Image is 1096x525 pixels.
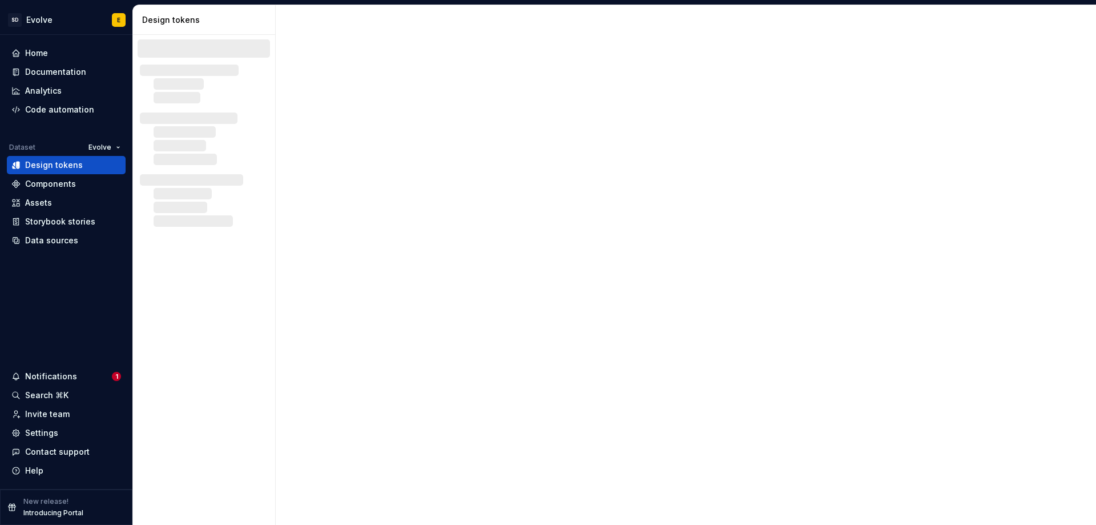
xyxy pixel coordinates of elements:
[7,213,126,231] a: Storybook stories
[25,178,76,190] div: Components
[142,14,271,26] div: Design tokens
[25,371,77,382] div: Notifications
[9,143,35,152] div: Dataset
[7,386,126,404] button: Search ⌘K
[26,14,53,26] div: Evolve
[7,231,126,250] a: Data sources
[112,372,121,381] span: 1
[7,424,126,442] a: Settings
[88,143,111,152] span: Evolve
[25,390,68,401] div: Search ⌘K
[25,446,90,458] div: Contact support
[25,104,94,115] div: Code automation
[7,175,126,193] a: Components
[7,44,126,62] a: Home
[25,465,43,476] div: Help
[25,427,58,439] div: Settings
[7,367,126,386] button: Notifications1
[8,13,22,27] div: SD
[25,159,83,171] div: Design tokens
[7,462,126,480] button: Help
[7,194,126,212] a: Assets
[7,63,126,81] a: Documentation
[83,139,126,155] button: Evolve
[7,156,126,174] a: Design tokens
[7,405,126,423] a: Invite team
[117,15,120,25] div: E
[25,408,70,420] div: Invite team
[25,235,78,246] div: Data sources
[7,443,126,461] button: Contact support
[2,7,130,32] button: SDEvolveE
[7,101,126,119] a: Code automation
[25,197,52,209] div: Assets
[25,85,62,97] div: Analytics
[25,47,48,59] div: Home
[23,508,83,518] p: Introducing Portal
[23,497,68,506] p: New release!
[25,66,86,78] div: Documentation
[7,82,126,100] a: Analytics
[25,216,95,227] div: Storybook stories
